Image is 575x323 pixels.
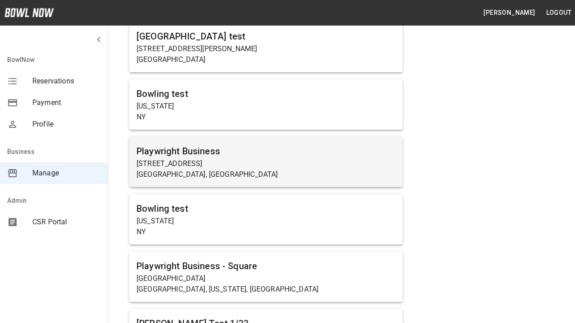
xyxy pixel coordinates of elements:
p: [STREET_ADDRESS] [137,158,395,169]
p: [US_STATE] [137,216,395,227]
h6: Bowling test [137,201,395,216]
h6: Playwright Business [137,144,395,158]
h6: Bowling test [137,87,395,101]
button: [PERSON_NAME] [480,4,539,21]
p: [US_STATE] [137,101,395,112]
h6: Playwright Business - Square [137,259,395,273]
h6: [GEOGRAPHIC_DATA] test [137,29,395,44]
span: Payment [32,97,101,108]
p: NY [137,112,395,122]
span: CSR Portal [32,217,101,227]
p: [GEOGRAPHIC_DATA] [137,273,395,284]
p: [GEOGRAPHIC_DATA], [US_STATE], [GEOGRAPHIC_DATA] [137,284,395,295]
span: Manage [32,168,101,179]
span: Reservations [32,76,101,87]
img: logo [4,8,54,17]
p: NY [137,227,395,237]
button: Logout [543,4,575,21]
span: Profile [32,119,101,130]
p: [STREET_ADDRESS][PERSON_NAME] [137,44,395,54]
p: [GEOGRAPHIC_DATA] [137,54,395,65]
p: [GEOGRAPHIC_DATA], [GEOGRAPHIC_DATA] [137,169,395,180]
